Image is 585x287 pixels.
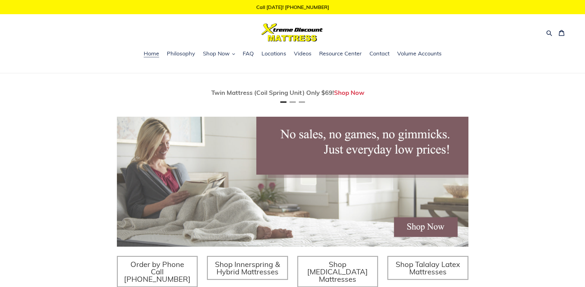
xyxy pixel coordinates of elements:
[396,260,460,276] span: Shop Talalay Latex Mattresses
[291,49,315,59] a: Videos
[369,50,389,57] span: Contact
[124,260,191,284] span: Order by Phone Call [PHONE_NUMBER]
[394,49,445,59] a: Volume Accounts
[294,50,311,57] span: Videos
[200,49,238,59] button: Shop Now
[280,101,286,103] button: Page 1
[117,117,468,247] img: herobannermay2022-1652879215306_1200x.jpg
[319,50,362,57] span: Resource Center
[262,23,323,42] img: Xtreme Discount Mattress
[290,101,296,103] button: Page 2
[299,101,305,103] button: Page 3
[207,256,288,280] a: Shop Innerspring & Hybrid Mattresses
[203,50,230,57] span: Shop Now
[164,49,198,59] a: Philosophy
[144,50,159,57] span: Home
[366,49,393,59] a: Contact
[141,49,162,59] a: Home
[211,89,334,96] span: Twin Mattress (Coil Spring Unit) Only $69!
[316,49,365,59] a: Resource Center
[243,50,254,57] span: FAQ
[262,50,286,57] span: Locations
[397,50,442,57] span: Volume Accounts
[334,89,365,96] a: Shop Now
[307,260,368,284] span: Shop [MEDICAL_DATA] Mattresses
[258,49,289,59] a: Locations
[387,256,468,280] a: Shop Talalay Latex Mattresses
[215,260,280,276] span: Shop Innerspring & Hybrid Mattresses
[167,50,195,57] span: Philosophy
[240,49,257,59] a: FAQ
